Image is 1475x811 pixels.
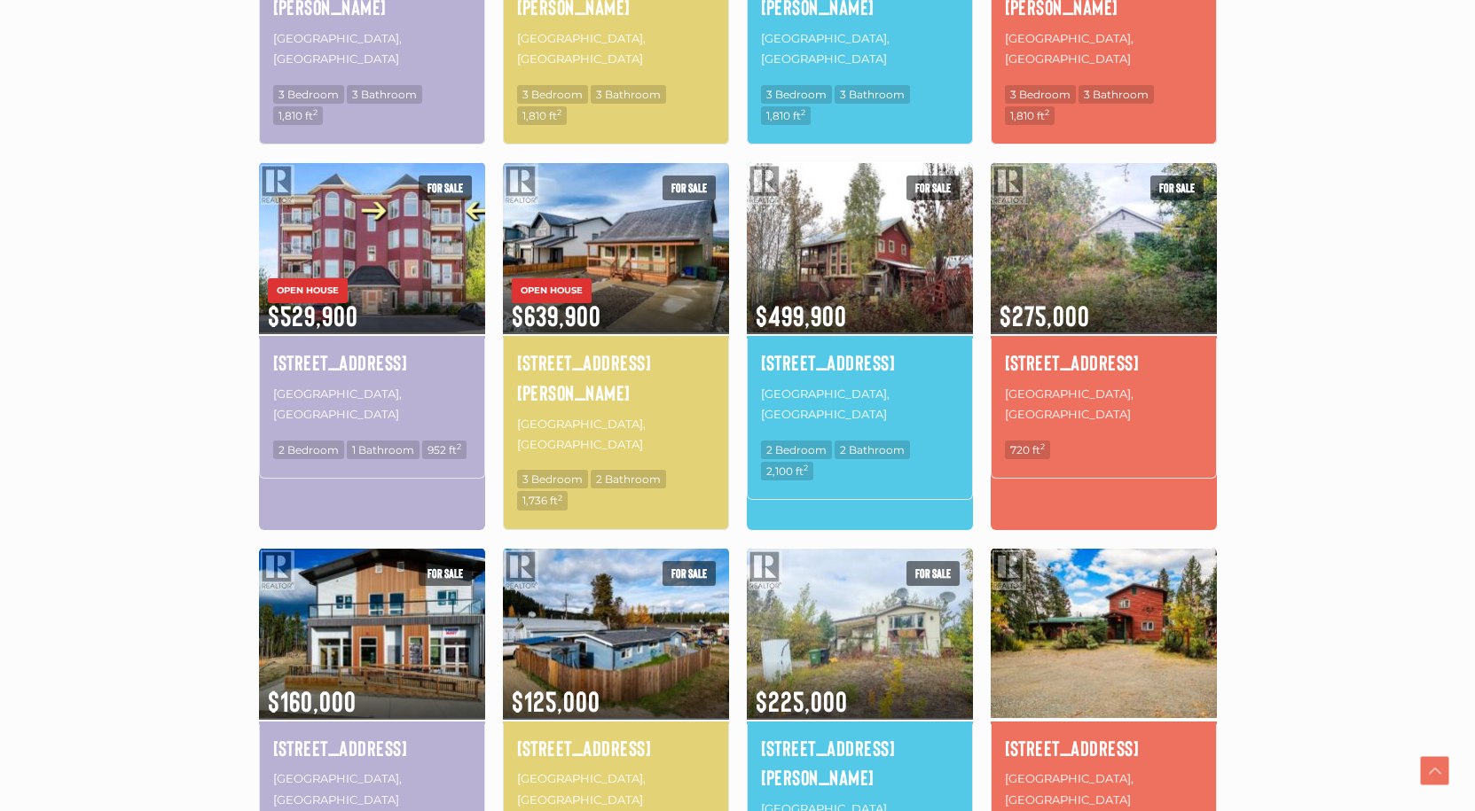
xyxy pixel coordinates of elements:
[517,470,588,488] span: 3 Bedroom
[419,561,472,586] span: For sale
[761,733,959,792] a: [STREET_ADDRESS][PERSON_NAME]
[273,27,471,72] p: [GEOGRAPHIC_DATA], [GEOGRAPHIC_DATA]
[503,661,729,720] span: $125,000
[663,561,716,586] span: For sale
[747,545,973,721] img: 3 BRYDE PLACE, Whitehorse, Yukon
[557,107,561,117] sup: 2
[991,160,1217,336] img: 7223 7TH AVENUE, Whitehorse, Yukon
[591,85,666,104] span: 3 Bathroom
[273,382,471,427] p: [GEOGRAPHIC_DATA], [GEOGRAPHIC_DATA]
[512,278,592,303] span: OPEN HOUSE
[273,441,344,459] span: 2 Bedroom
[1005,106,1055,125] span: 1,810 ft
[761,441,832,459] span: 2 Bedroom
[761,106,811,125] span: 1,810 ft
[273,85,344,104] span: 3 Bedroom
[663,175,716,200] span: For sale
[835,85,910,104] span: 3 Bathroom
[1005,441,1050,459] span: 720 ft
[1040,441,1045,451] sup: 2
[259,661,485,720] span: $160,000
[517,347,715,407] a: [STREET_ADDRESS][PERSON_NAME]
[503,276,729,334] span: $639,900
[259,160,485,336] img: 208-6100 6TH AVENUE, Whitehorse, Yukon
[517,106,567,125] span: 1,810 ft
[801,107,805,117] sup: 2
[761,27,959,72] p: [GEOGRAPHIC_DATA], [GEOGRAPHIC_DATA]
[273,347,471,378] a: [STREET_ADDRESS]
[347,85,422,104] span: 3 Bathroom
[273,733,471,763] a: [STREET_ADDRESS]
[273,106,323,125] span: 1,810 ft
[906,175,960,200] span: For sale
[503,545,729,721] img: 8-7 PROSPECTOR ROAD, Whitehorse, Yukon
[761,347,959,378] a: [STREET_ADDRESS]
[835,441,910,459] span: 2 Bathroom
[457,441,461,451] sup: 2
[259,276,485,334] span: $529,900
[1005,382,1203,427] p: [GEOGRAPHIC_DATA], [GEOGRAPHIC_DATA]
[1005,733,1203,763] a: [STREET_ADDRESS]
[1079,85,1154,104] span: 3 Bathroom
[991,276,1217,334] span: $275,000
[1045,107,1049,117] sup: 2
[1150,175,1204,200] span: For sale
[558,493,562,503] sup: 2
[268,278,348,303] span: OPEN HOUSE
[906,561,960,586] span: For sale
[517,733,715,763] a: [STREET_ADDRESS]
[517,412,715,457] p: [GEOGRAPHIC_DATA], [GEOGRAPHIC_DATA]
[422,441,467,459] span: 952 ft
[517,85,588,104] span: 3 Bedroom
[1005,347,1203,378] a: [STREET_ADDRESS]
[517,27,715,72] p: [GEOGRAPHIC_DATA], [GEOGRAPHIC_DATA]
[517,491,568,510] span: 1,736 ft
[761,85,832,104] span: 3 Bedroom
[259,545,485,721] img: 101-143 KENO WAY, Whitehorse, Yukon
[1005,27,1203,72] p: [GEOGRAPHIC_DATA], [GEOGRAPHIC_DATA]
[747,661,973,720] span: $225,000
[761,462,813,480] span: 2,100 ft
[747,276,973,334] span: $499,900
[761,382,959,427] p: [GEOGRAPHIC_DATA], [GEOGRAPHIC_DATA]
[1005,85,1076,104] span: 3 Bedroom
[419,175,472,200] span: For sale
[313,107,318,117] sup: 2
[747,160,973,336] img: 1217 7TH AVENUE, Dawson City, Yukon
[347,441,420,459] span: 1 Bathroom
[591,470,666,488] span: 2 Bathroom
[804,463,808,472] sup: 2
[503,160,729,336] img: 82 EUGENE AVENUE, Whitehorse, Yukon
[991,545,1217,721] img: 16 DEADEND ROAD, Whitehorse South, Yukon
